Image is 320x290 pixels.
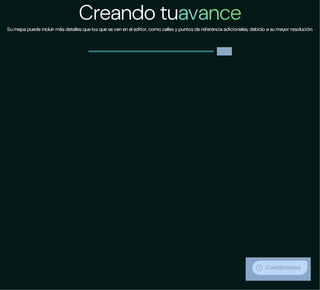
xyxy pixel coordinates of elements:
[246,257,311,281] iframe: Lanzador de widgets de ayuda
[217,48,231,55] font: 100%
[7,26,313,33] font: Su mapa puede incluir más detalles que los que se ven en el editor, como calles y puntos de refer...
